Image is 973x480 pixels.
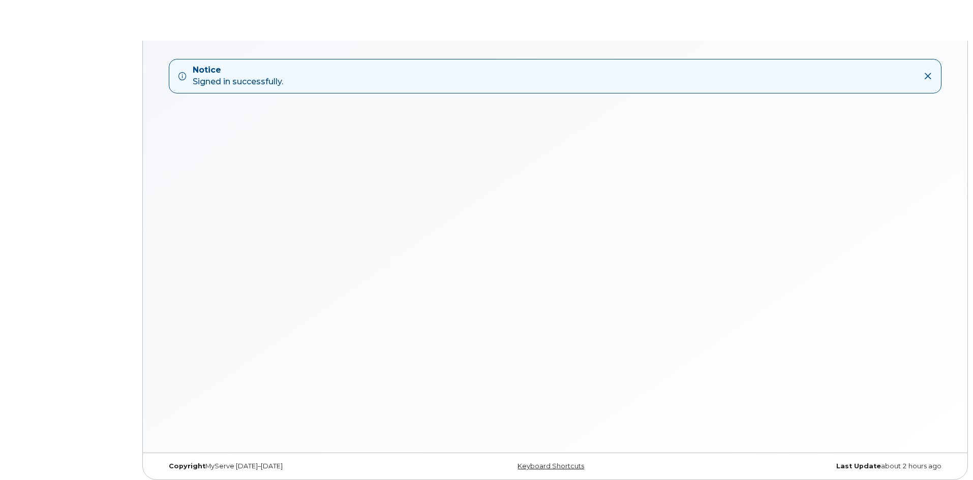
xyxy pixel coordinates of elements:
strong: Notice [193,65,283,76]
strong: Last Update [836,462,881,470]
div: Signed in successfully. [193,65,283,88]
div: MyServe [DATE]–[DATE] [161,462,424,470]
a: Keyboard Shortcuts [518,462,584,470]
strong: Copyright [169,462,205,470]
div: about 2 hours ago [686,462,949,470]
